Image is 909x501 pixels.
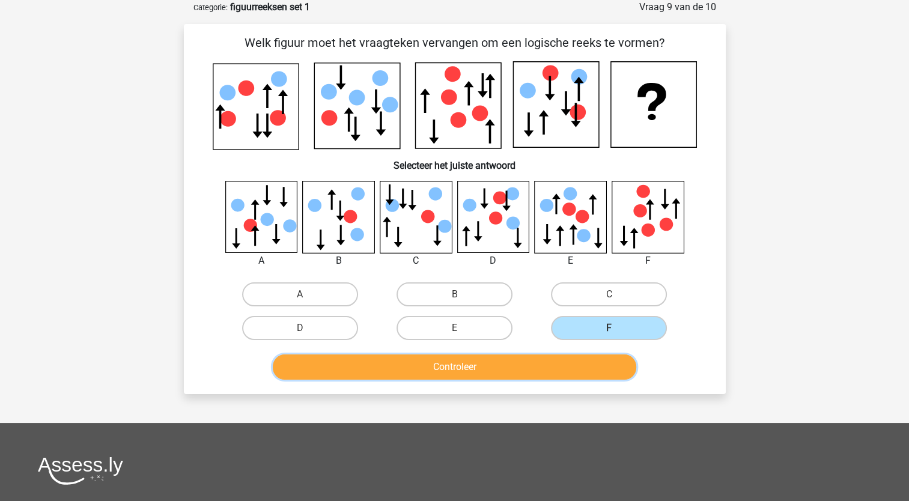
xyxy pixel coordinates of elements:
div: E [525,254,616,268]
img: Assessly logo [38,457,123,485]
div: C [371,254,461,268]
label: A [242,282,358,306]
div: D [448,254,539,268]
h6: Selecteer het juiste antwoord [203,150,707,171]
small: Categorie: [193,3,228,12]
button: Controleer [273,354,636,380]
div: B [293,254,384,268]
div: A [216,254,307,268]
label: D [242,316,358,340]
label: F [551,316,667,340]
label: C [551,282,667,306]
label: B [397,282,512,306]
strong: figuurreeksen set 1 [230,1,310,13]
p: Welk figuur moet het vraagteken vervangen om een logische reeks te vormen? [203,34,707,52]
div: F [603,254,693,268]
label: E [397,316,512,340]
